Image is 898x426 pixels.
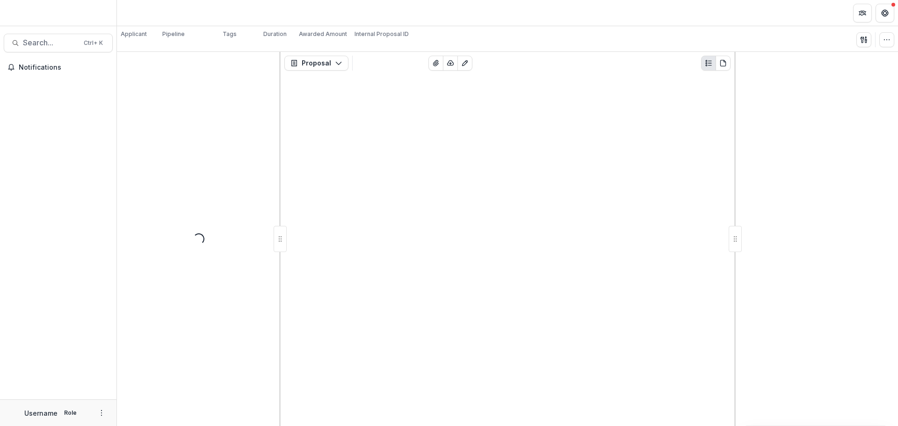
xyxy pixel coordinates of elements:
[82,38,105,48] div: Ctrl + K
[223,30,237,38] p: Tags
[876,4,894,22] button: Get Help
[19,64,109,72] span: Notifications
[263,30,287,38] p: Duration
[24,408,58,418] p: Username
[853,4,872,22] button: Partners
[121,30,147,38] p: Applicant
[457,56,472,71] button: Edit as form
[162,30,185,38] p: Pipeline
[299,30,347,38] p: Awarded Amount
[4,60,113,75] button: Notifications
[355,30,409,38] p: Internal Proposal ID
[23,38,78,47] span: Search...
[428,56,443,71] button: View Attached Files
[701,56,716,71] button: Plaintext view
[284,56,348,71] button: Proposal
[61,409,80,417] p: Role
[96,407,107,419] button: More
[716,56,731,71] button: PDF view
[4,34,113,52] button: Search...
